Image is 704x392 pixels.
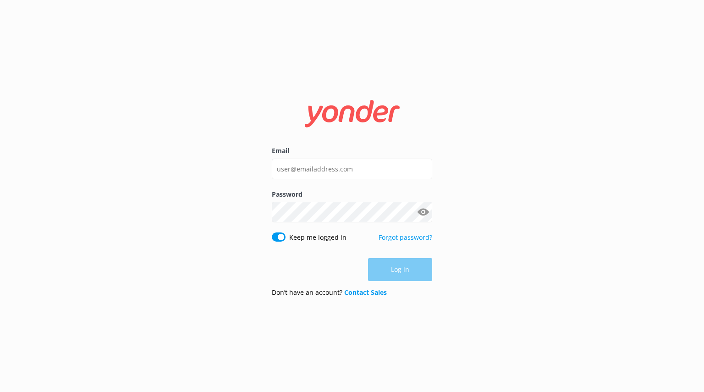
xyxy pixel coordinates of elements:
button: Show password [414,203,432,221]
label: Email [272,146,432,156]
p: Don’t have an account? [272,287,387,298]
a: Contact Sales [344,288,387,297]
label: Keep me logged in [289,232,346,243]
input: user@emailaddress.com [272,159,432,179]
a: Forgot password? [379,233,432,242]
label: Password [272,189,432,199]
